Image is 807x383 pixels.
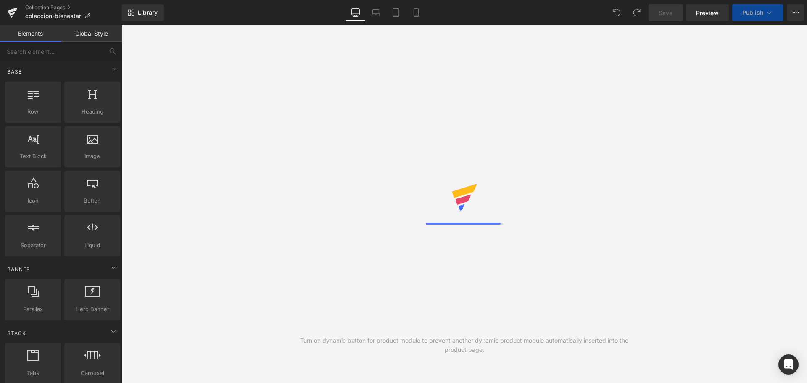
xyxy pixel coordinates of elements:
button: Redo [628,4,645,21]
div: Turn on dynamic button for product module to prevent another dynamic product module automatically... [293,336,636,354]
span: Parallax [8,305,58,314]
button: Publish [732,4,783,21]
span: Stack [6,329,27,337]
div: Open Intercom Messenger [778,354,799,375]
span: Carousel [67,369,118,378]
span: coleccion-bienestar [25,13,81,19]
span: Banner [6,265,31,273]
a: Global Style [61,25,122,42]
button: Undo [608,4,625,21]
span: Tabs [8,369,58,378]
span: Hero Banner [67,305,118,314]
a: Tablet [386,4,406,21]
span: Heading [67,107,118,116]
span: Base [6,68,23,76]
a: Preview [686,4,729,21]
span: Image [67,152,118,161]
span: Separator [8,241,58,250]
span: Icon [8,196,58,205]
span: Row [8,107,58,116]
button: More [787,4,804,21]
a: Desktop [345,4,366,21]
a: Mobile [406,4,426,21]
span: Publish [742,9,763,16]
span: Library [138,9,158,16]
span: Save [659,8,672,17]
span: Button [67,196,118,205]
span: Preview [696,8,719,17]
span: Text Block [8,152,58,161]
a: New Library [122,4,164,21]
a: Collection Pages [25,4,122,11]
a: Laptop [366,4,386,21]
span: Liquid [67,241,118,250]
